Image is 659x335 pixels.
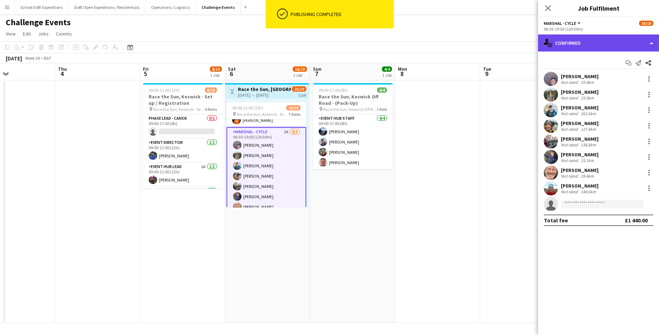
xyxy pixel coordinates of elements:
[313,66,321,72] span: Sun
[23,55,41,61] span: Week 36
[561,80,579,85] div: Not rated
[143,187,223,252] app-card-role: Event Hub Staff5A5/5
[561,89,599,95] div: [PERSON_NAME]
[561,183,599,189] div: [PERSON_NAME]
[561,151,599,158] div: [PERSON_NAME]
[23,31,31,37] span: Edit
[291,11,391,17] div: Publishing completed
[293,66,307,72] span: 16/19
[143,163,223,187] app-card-role: Event Hub Lead1A1/109:00-21:00 (12h)[PERSON_NAME]
[58,66,67,72] span: Thu
[538,4,659,13] h3: Job Fulfilment
[227,127,306,235] app-card-role: Marshal - Cycle1A8/906:30-19:00 (12h30m)[PERSON_NAME][PERSON_NAME][PERSON_NAME][PERSON_NAME][PERS...
[312,70,321,78] span: 7
[561,126,579,132] div: Not rated
[323,107,377,112] span: Race the Sun, Keswick Off Road - (Pack-Up)
[69,0,145,14] button: DofE Open Expeditions / Residentials
[35,29,52,38] a: Jobs
[205,107,217,112] span: 6 Roles
[561,136,599,142] div: [PERSON_NAME]
[398,66,407,72] span: Mon
[313,83,393,169] app-job-card: 09:00-17:00 (8h)4/4Race the Sun, Keswick Off Road - (Pack-Up) Race the Sun, Keswick Off Road - (P...
[579,142,597,147] div: 138.8km
[561,95,579,101] div: Not rated
[143,66,149,72] span: Fri
[639,21,653,26] span: 16/19
[6,17,71,28] h1: Challenge Events
[238,92,291,98] div: [DATE] → [DATE]
[20,29,34,38] a: Edit
[382,72,392,78] div: 1 Job
[143,93,223,106] h3: Race the Sun, Keswick - Set up / Registration
[38,31,49,37] span: Jobs
[227,70,236,78] span: 6
[142,70,149,78] span: 5
[561,158,579,163] div: Not rated
[237,112,288,117] span: Race the Sun, Keswick - Event Day
[544,217,568,224] div: Total fee
[382,66,392,72] span: 4/4
[313,93,393,106] h3: Race the Sun, Keswick Off Road - (Pack-Up)
[196,0,241,14] button: Challenge Events
[227,102,306,207] app-job-card: 06:00-21:00 (15h)16/19 Race the Sun, Keswick - Event Day7 Roles[PERSON_NAME][PERSON_NAME]Marshal ...
[228,66,236,72] span: Sat
[53,29,75,38] a: Comms
[293,72,307,78] div: 1 Job
[544,21,582,26] button: Marshal - Cycle
[544,21,576,26] span: Marshal - Cycle
[210,72,222,78] div: 1 Job
[482,70,491,78] span: 9
[544,26,653,32] div: 06:30-19:00 (12h30m)
[288,112,301,117] span: 7 Roles
[561,111,579,116] div: Not rated
[579,158,595,163] div: 23.1km
[6,55,22,62] div: [DATE]
[377,87,387,93] span: 4/4
[538,34,659,52] div: Confirmed
[238,86,291,92] h3: Race the Sun, [GEOGRAPHIC_DATA] - Event Day
[561,142,579,147] div: Not rated
[15,0,69,14] button: School DofE Expeditions
[57,70,67,78] span: 4
[561,73,599,80] div: [PERSON_NAME]
[561,104,599,111] div: [PERSON_NAME]
[44,55,51,61] div: BST
[313,114,393,169] app-card-role: Event Hub Staff4/409:00-17:00 (8h)[PERSON_NAME][PERSON_NAME][PERSON_NAME][PERSON_NAME]
[149,87,180,93] span: 09:00-21:00 (12h)
[561,173,579,179] div: Not rated
[483,66,491,72] span: Tue
[232,105,263,110] span: 06:00-21:00 (15h)
[143,83,223,188] app-job-card: 09:00-21:00 (12h)8/10Race the Sun, Keswick - Set up / Registration Race the Sun, Keswick - Set up...
[561,120,599,126] div: [PERSON_NAME]
[397,70,407,78] span: 8
[319,87,347,93] span: 09:00-17:00 (8h)
[579,95,595,101] div: 25.9km
[153,107,205,112] span: Race the Sun, Keswick - Set up / Registration
[561,167,599,173] div: [PERSON_NAME]
[579,173,595,179] div: 29.4km
[579,189,597,194] div: 148.6km
[377,107,387,112] span: 1 Role
[205,87,217,93] span: 8/10
[561,189,579,194] div: Not rated
[579,126,597,132] div: 127.8km
[145,0,196,14] button: Operations / Logistics
[286,105,301,110] span: 16/19
[3,29,18,38] a: View
[579,80,595,85] div: 25.8km
[579,111,597,116] div: 262.6km
[292,86,306,92] span: 16/19
[56,31,72,37] span: Comms
[210,66,222,72] span: 8/10
[143,114,223,139] app-card-role: Phase Lead - Canoe0/109:00-17:00 (8h)
[298,92,306,98] div: 1 job
[143,139,223,163] app-card-role: Event Director1/109:00-21:00 (12h)[PERSON_NAME]
[6,31,16,37] span: View
[625,217,648,224] div: £1 440.00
